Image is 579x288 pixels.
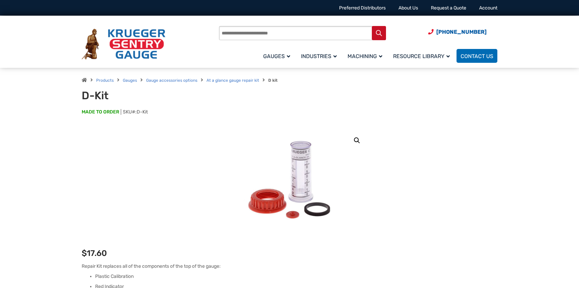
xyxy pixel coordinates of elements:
span: Gauges [263,53,290,59]
span: Machining [348,53,382,59]
bdi: 17.60 [82,248,107,258]
span: D-Kit [137,109,148,115]
a: Account [479,5,497,11]
a: Contact Us [457,49,497,63]
strong: D kit [268,78,278,83]
a: Gauges [259,48,297,64]
a: Request a Quote [431,5,466,11]
a: Products [96,78,114,83]
span: [PHONE_NUMBER] [436,29,487,35]
img: Krueger Sentry Gauge [82,29,165,60]
a: Preferred Distributors [339,5,386,11]
a: About Us [398,5,418,11]
img: D-Kit [239,129,340,230]
span: Resource Library [393,53,450,59]
span: SKU#: [121,109,148,115]
span: $ [82,248,87,258]
a: View full-screen image gallery [351,134,363,147]
p: Repair Kit replaces all of the components of the top of the gauge: [82,263,497,270]
a: Resource Library [389,48,457,64]
h1: D-Kit [82,89,248,102]
a: Gauge accessories options [146,78,197,83]
a: Phone Number (920) 434-8860 [428,28,487,36]
span: Contact Us [461,53,493,59]
li: Plastic Calibration [95,273,497,280]
a: Machining [343,48,389,64]
a: At a glance gauge repair kit [206,78,259,83]
span: Industries [301,53,337,59]
span: MADE TO ORDER [82,109,119,115]
a: Gauges [123,78,137,83]
a: Industries [297,48,343,64]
